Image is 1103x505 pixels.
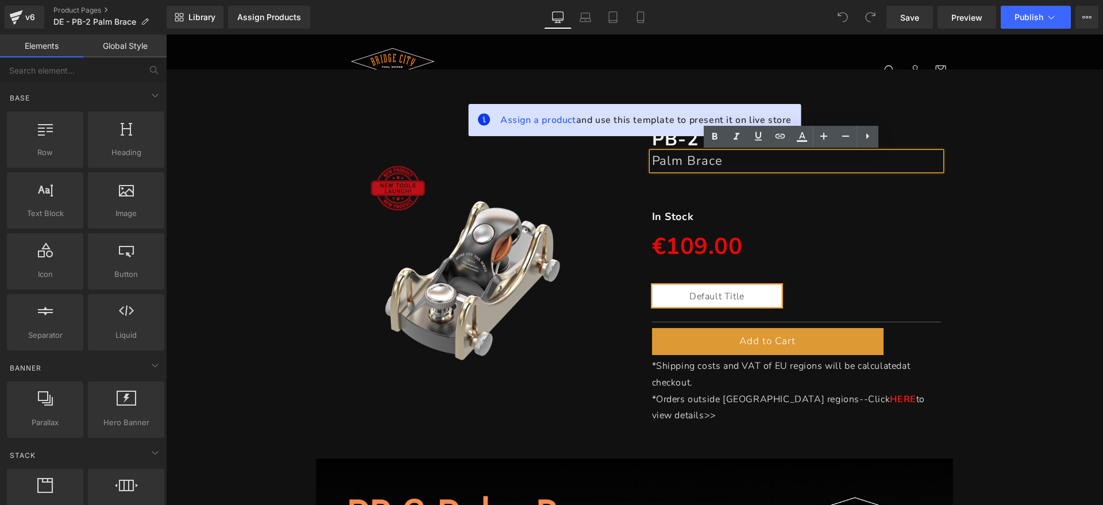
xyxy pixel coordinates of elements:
span: Hero Banner [91,417,161,429]
span: €109.00 [486,191,577,233]
button: Redo [859,6,882,29]
span: Parallax [10,417,80,429]
span: Separator [10,329,80,341]
summary: Suchen [711,24,736,49]
span: *Shipping costs and VAT of EU regions will be calculated [486,325,745,354]
a: New Library [167,6,223,29]
a: v6 [5,6,44,29]
button: Publish [1001,6,1071,29]
img: HP-8v2 Mini Block Plane [191,120,421,350]
a: Global Style [83,34,167,57]
img: Bridge City Tool Works (EU) [153,9,296,63]
span: and use this template to present it on live store [334,79,626,92]
a: Product Pages [53,6,167,15]
span: Icon [10,268,80,280]
span: Image [91,207,161,219]
span: Button [91,268,161,280]
strong: PB-2 [486,92,533,117]
span: Banner [9,363,43,373]
span: Preview [951,11,982,24]
span: Save [900,11,919,24]
span: Library [188,12,215,22]
a: Mobile [627,6,654,29]
span: Stack [9,450,37,461]
span: Heading [91,147,161,159]
span: *Orders outside [GEOGRAPHIC_DATA] regions--Click [486,358,724,371]
span: Default Title [523,250,579,272]
div: v6 [23,10,37,25]
a: Bridge City Tool Works (EU) [148,5,300,67]
button: Undo [831,6,854,29]
div: Assign Products [237,13,301,22]
a: Desktop [544,6,572,29]
a: Laptop [572,6,599,29]
span: Base [9,92,31,103]
strong: In Stock [486,175,528,189]
span: DE - PB-2 Palm Brace [53,17,136,26]
span: Publish [1015,13,1043,22]
span: Assign a product [334,79,410,92]
span: Liquid [91,329,161,341]
a: Preview [938,6,996,29]
span: Text Block [10,207,80,219]
span: Row [10,147,80,159]
a: HERE [724,358,750,371]
span: at checkout. [486,325,745,354]
button: Add to Cart [486,294,718,321]
button: More [1075,6,1098,29]
a: Tablet [599,6,627,29]
font: Palm Brace [486,118,557,135]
